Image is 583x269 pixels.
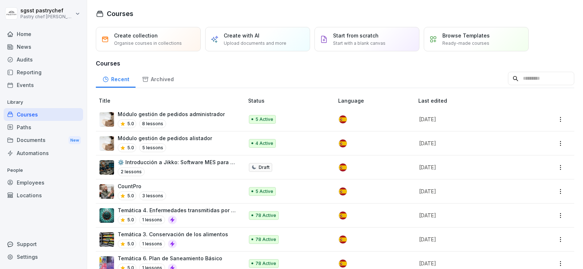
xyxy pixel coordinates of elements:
p: 3 lessons [139,191,166,200]
p: Draft [259,164,270,171]
p: Library [4,96,83,108]
a: Events [4,79,83,91]
img: frq77ysdix3y9as6qvhv4ihg.png [99,208,114,223]
p: Create collection [114,32,158,39]
div: New [69,136,81,145]
a: Audits [4,53,83,66]
p: 5.0 [127,217,134,223]
p: [DATE] [419,139,526,147]
p: Start with a blank canvas [333,40,386,47]
p: 78 Active [255,260,276,267]
a: Settings [4,250,83,263]
div: Support [4,238,83,250]
img: es.svg [339,115,347,123]
p: People [4,165,83,176]
p: 1 lessons [139,240,165,248]
img: nanuqyb3jmpxevmk16xmqivn.png [99,184,114,199]
p: Title [99,97,245,104]
p: Start from scratch [333,32,379,39]
a: Employees [4,176,83,189]
p: Upload documents and more [224,40,286,47]
p: 8 lessons [139,119,166,128]
p: 5 Active [255,188,273,195]
p: 2 lessons [118,167,145,176]
a: Automations [4,147,83,159]
a: News [4,40,83,53]
div: Documents [4,134,83,147]
p: Last edited [418,97,535,104]
p: Ready-made courses [442,40,489,47]
p: Organise courses in collections [114,40,182,47]
p: Status [248,97,335,104]
p: [DATE] [419,260,526,267]
p: ⚙️ Introducción a Jikko: Software MES para Producción [118,158,236,166]
p: Temática 3. Conservación de los alimentos [118,230,228,238]
p: 1 lessons [139,215,165,224]
p: [DATE] [419,236,526,243]
p: [DATE] [419,163,526,171]
a: Locations [4,189,83,202]
img: es.svg [339,163,347,171]
p: 4 Active [255,140,273,147]
h1: Courses [107,9,133,19]
a: Home [4,28,83,40]
p: 5 Active [255,116,273,123]
img: es.svg [339,211,347,219]
p: Módulo gestión de pedidos alistador [118,134,212,142]
p: [DATE] [419,211,526,219]
img: txp9jo0aqkvplb2936hgnpad.png [99,160,114,175]
img: es.svg [339,260,347,268]
p: Módulo gestión de pedidos administrador [118,110,225,118]
img: es.svg [339,139,347,147]
p: [DATE] [419,115,526,123]
a: Archived [136,69,180,88]
p: Browse Templates [442,32,490,39]
a: Paths [4,121,83,134]
img: ob1temx17qa248jtpkauy3pv.png [99,232,114,247]
p: sgsst pastrychef [20,8,74,14]
a: Recent [96,69,136,88]
p: 5 lessons [139,143,166,152]
p: 5.0 [127,193,134,199]
p: Create with AI [224,32,259,39]
p: Temática 6. Plan de Saneamiento Básico [118,254,222,262]
p: [DATE] [419,187,526,195]
p: 78 Active [255,236,276,243]
p: 78 Active [255,212,276,219]
p: 5.0 [127,241,134,247]
p: 5.0 [127,145,134,151]
h3: Courses [96,59,574,68]
img: es.svg [339,187,347,195]
img: es.svg [339,236,347,244]
a: DocumentsNew [4,134,83,147]
img: iaen9j96uzhvjmkazu9yscya.png [99,112,114,127]
p: CountPro [118,182,166,190]
p: Pastry chef [PERSON_NAME] y Cocina gourmet [20,14,74,19]
a: Reporting [4,66,83,79]
img: iaen9j96uzhvjmkazu9yscya.png [99,136,114,151]
p: Language [338,97,415,104]
a: Courses [4,108,83,121]
p: Temática 4. Enfermedades transmitidas por alimentos ETA'S [118,206,236,214]
p: 5.0 [127,120,134,127]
